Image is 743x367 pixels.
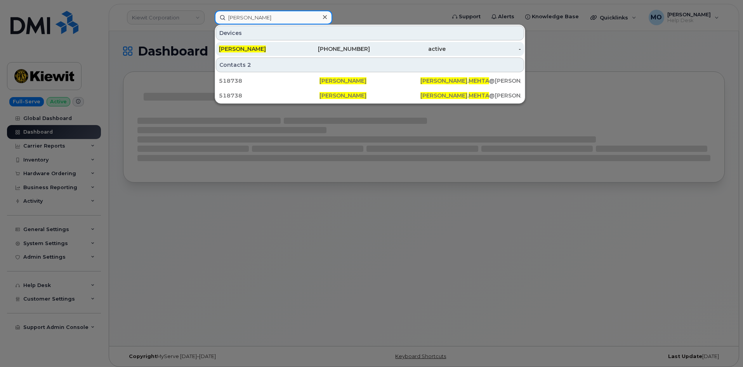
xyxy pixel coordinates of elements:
a: [PERSON_NAME][PHONE_NUMBER]active- [216,42,524,56]
span: MEHTA [469,92,489,99]
span: 2 [247,61,251,69]
div: 518738 [219,77,319,85]
span: [PERSON_NAME] [420,77,467,84]
a: 518738[PERSON_NAME][PERSON_NAME].MEHTA@[PERSON_NAME][DOMAIN_NAME] [216,89,524,103]
span: [PERSON_NAME] [319,77,366,84]
div: 518738 [219,92,319,99]
span: MEHTA [469,77,489,84]
span: [PERSON_NAME] [420,92,467,99]
div: . @[PERSON_NAME][DOMAIN_NAME] [420,77,521,85]
div: - [446,45,521,53]
div: Devices [216,26,524,40]
div: active [370,45,446,53]
a: 518738[PERSON_NAME][PERSON_NAME].MEHTA@[PERSON_NAME][DOMAIN_NAME] [216,74,524,88]
span: [PERSON_NAME] [219,45,266,52]
div: [PHONE_NUMBER] [295,45,370,53]
span: [PERSON_NAME] [319,92,366,99]
div: . @[PERSON_NAME][DOMAIN_NAME] [420,92,521,99]
iframe: Messenger Launcher [709,333,737,361]
div: Contacts [216,57,524,72]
